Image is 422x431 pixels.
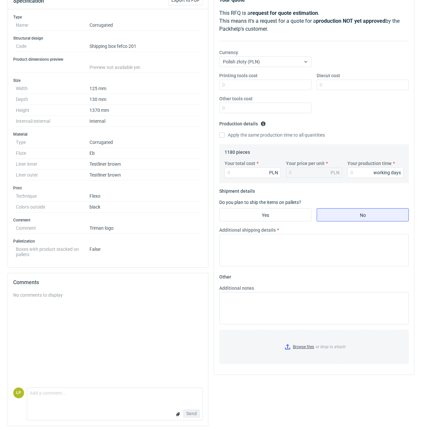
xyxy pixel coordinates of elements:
[269,169,278,176] div: PLN
[16,83,89,94] dt: Width
[13,185,203,191] h3: Print
[89,170,200,181] dd: Testliner brown
[219,103,311,113] input: 0
[347,160,392,167] label: Your production time
[219,272,231,280] legend: Other
[225,160,255,167] label: Your total cost
[13,15,203,20] h3: Type
[13,57,203,62] h3: Product dimensions preview
[373,169,401,176] div: working days
[16,41,89,52] dt: Code
[16,105,89,116] dt: Height
[225,147,250,155] legend: 1180 pieces
[13,239,203,244] h3: Palletization
[219,132,325,138] label: Apply the same production time to all quantities
[89,159,200,170] dd: Testliner brown
[317,80,409,90] input: 0
[89,148,200,159] dd: Eb
[16,223,89,234] dt: Comment
[89,83,200,94] dd: 125 mm
[16,148,89,159] dt: Flute
[16,170,89,181] dt: Liner outer
[89,191,200,202] dd: Flexo
[186,411,197,416] span: Send
[347,167,404,178] input: 0
[16,137,89,148] dt: Type
[219,49,238,56] label: Currency
[219,200,301,205] label: Do you plan to ship the items on pallets?
[250,10,318,16] strong: request for quote estimation
[219,227,276,233] label: Additional shipping details
[89,94,200,105] dd: 130 mm
[183,410,200,417] button: Send
[13,387,24,398] div: Łukasz Postawa
[223,59,260,64] span: Polish złoty (PLN)
[89,244,200,257] dd: False
[219,72,258,79] label: Printing tools cost
[89,202,200,213] dd: black
[219,80,311,90] input: 0
[13,279,203,286] h2: Comments
[16,116,89,127] dt: Internal/external
[286,160,325,167] label: Your price per unit
[89,41,200,52] dd: Shipping box fefco 201
[317,208,409,221] label: No
[219,208,311,221] label: Yes
[89,137,200,148] dd: Corrugated
[13,36,203,41] h3: Structural design
[13,387,24,398] figcaption: ŁP
[219,118,266,126] legend: Production details
[16,20,89,31] dt: Name
[13,217,203,223] h3: Comment
[316,18,385,24] strong: production NOT yet approved
[16,94,89,105] dt: Depth
[219,285,254,291] label: Additional notes
[225,167,281,178] input: 0
[16,202,89,213] dt: Colors outside
[16,191,89,202] dt: Technique
[13,78,203,83] h3: Size
[219,9,409,33] p: This RFQ is a . This means it's a request for a quote for a by the Packhelp's customer.
[89,65,141,70] span: Preview not available yet.
[13,132,203,137] h3: Material
[89,20,200,31] dd: Corrugated
[317,72,340,79] label: Diecut cost
[89,105,200,116] dd: 1370 mm
[220,330,408,364] label: or drop to attach
[13,292,203,298] div: No comments to display
[219,95,253,102] label: Other tools cost
[89,116,200,127] dd: Internal
[219,186,255,194] legend: Shipment details
[16,244,89,257] dt: Boxes with product stacked on pallets
[331,169,339,176] div: PLN
[16,159,89,170] dt: Liner inner
[89,223,200,234] dd: Triman logo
